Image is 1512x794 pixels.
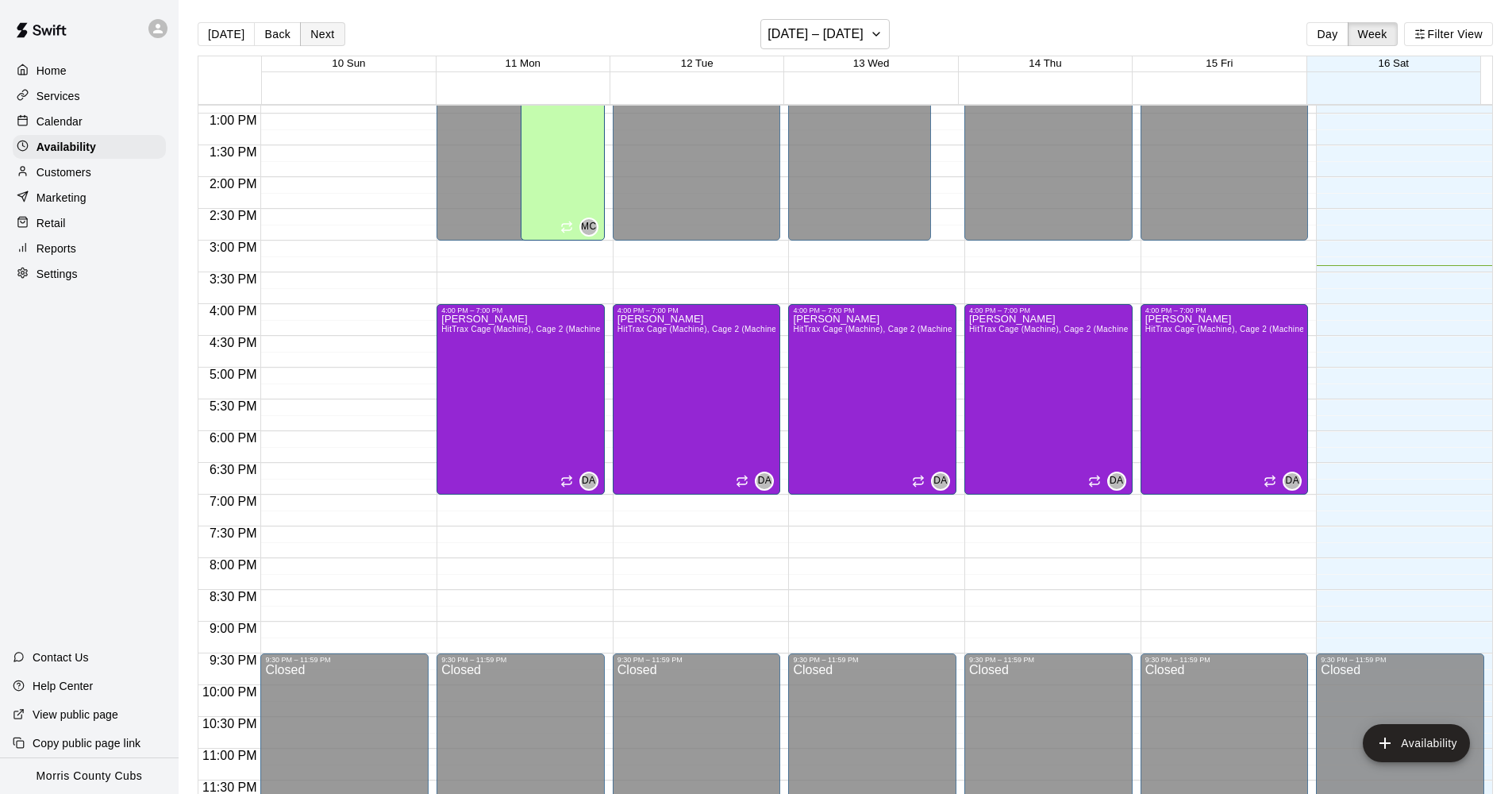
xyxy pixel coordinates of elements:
[206,336,261,349] span: 4:30 PM
[206,209,261,222] span: 2:30 PM
[332,57,365,69] button: 10 Sun
[793,306,952,314] div: 4:00 PM – 7:00 PM
[33,707,118,723] p: View public page
[206,241,261,254] span: 3:00 PM
[617,656,776,664] div: 9:30 PM – 11:59 PM
[206,145,261,159] span: 1:30 PM
[206,272,261,286] span: 3:30 PM
[441,325,886,333] span: HitTrax Cage (Machine), Cage 2 (Machine), Cage 3 (Machine), Cage 4 (Machine), Cage 5 , Lesson Cag...
[37,139,96,155] p: Availability
[206,622,261,635] span: 9:00 PM
[617,325,1062,333] span: HitTrax Cage (Machine), Cage 2 (Machine), Cage 3 (Machine), Cage 4 (Machine), Cage 5 , Lesson Cag...
[1321,656,1479,664] div: 9:30 PM – 11:59 PM
[1306,22,1348,46] button: Day
[37,266,78,282] p: Settings
[1264,475,1276,488] span: Recurring availability
[613,304,781,495] div: 4:00 PM – 7:00 PM: Available
[560,221,573,233] span: Recurring availability
[206,653,261,667] span: 9:30 PM
[506,57,541,69] button: 11 Mon
[1404,22,1493,46] button: Filter View
[1283,472,1302,491] div: Dustin Arena
[969,306,1128,314] div: 4:00 PM – 7:00 PM
[1379,57,1410,69] button: 16 Sat
[13,110,166,133] div: Calendar
[1110,473,1123,489] span: DA
[755,472,774,491] div: Dustin Arena
[13,160,166,184] div: Customers
[13,186,166,210] a: Marketing
[579,218,598,237] div: Matt Cuervo
[206,463,261,476] span: 6:30 PM
[198,22,255,46] button: [DATE]
[793,325,1237,333] span: HitTrax Cage (Machine), Cage 2 (Machine), Cage 3 (Machine), Cage 4 (Machine), Cage 5 , Lesson Cag...
[37,63,67,79] p: Home
[206,431,261,445] span: 6:00 PM
[13,237,166,260] a: Reports
[33,678,93,694] p: Help Center
[13,211,166,235] a: Retail
[933,473,947,489] span: DA
[206,495,261,508] span: 7:00 PM
[206,558,261,572] span: 8:00 PM
[1145,306,1304,314] div: 4:00 PM – 7:00 PM
[853,57,890,69] button: 13 Wed
[254,22,301,46] button: Back
[579,472,598,491] div: Dustin Arena
[760,19,890,49] button: [DATE] – [DATE]
[912,475,925,488] span: Recurring availability
[768,23,864,45] h6: [DATE] – [DATE]
[437,304,605,495] div: 4:00 PM – 7:00 PM: Available
[793,656,952,664] div: 9:30 PM – 11:59 PM
[13,262,166,286] a: Settings
[37,114,83,129] p: Calendar
[1348,22,1398,46] button: Week
[1029,57,1061,69] button: 14 Thu
[300,22,344,46] button: Next
[198,749,260,762] span: 11:00 PM
[617,306,776,314] div: 4:00 PM – 7:00 PM
[198,717,260,730] span: 10:30 PM
[736,475,748,488] span: Recurring availability
[206,368,261,381] span: 5:00 PM
[37,241,76,256] p: Reports
[681,57,714,69] button: 12 Tue
[13,59,166,83] a: Home
[206,114,261,127] span: 1:00 PM
[1088,475,1101,488] span: Recurring availability
[969,325,1414,333] span: HitTrax Cage (Machine), Cage 2 (Machine), Cage 3 (Machine), Cage 4 (Machine), Cage 5 , Lesson Cag...
[206,304,261,318] span: 4:00 PM
[1145,656,1304,664] div: 9:30 PM – 11:59 PM
[441,306,600,314] div: 4:00 PM – 7:00 PM
[37,215,66,231] p: Retail
[1286,473,1299,489] span: DA
[37,190,87,206] p: Marketing
[582,473,595,489] span: DA
[198,781,260,794] span: 11:30 PM
[13,84,166,108] a: Services
[441,656,600,664] div: 9:30 PM – 11:59 PM
[206,399,261,413] span: 5:30 PM
[969,656,1128,664] div: 9:30 PM – 11:59 PM
[560,475,573,488] span: Recurring availability
[1107,472,1126,491] div: Dustin Arena
[13,135,166,159] a: Availability
[37,88,80,104] p: Services
[1141,304,1309,495] div: 4:00 PM – 7:00 PM: Available
[206,177,261,191] span: 2:00 PM
[1363,724,1470,762] button: add
[1206,57,1233,69] span: 15 Fri
[198,685,260,699] span: 10:00 PM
